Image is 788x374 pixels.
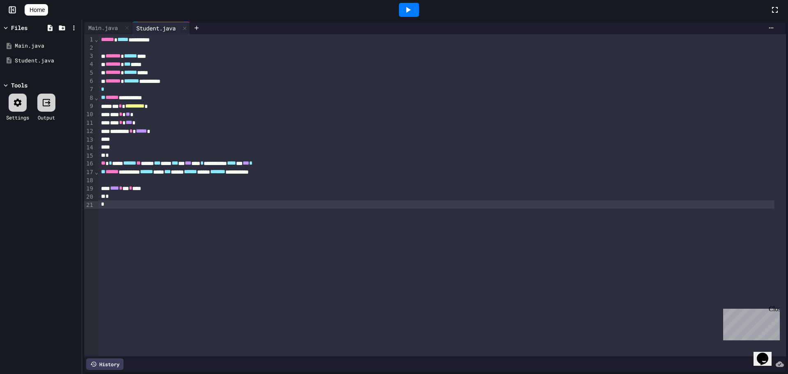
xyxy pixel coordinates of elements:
[86,358,124,370] div: History
[94,94,98,101] span: Fold line
[754,341,780,366] iframe: chat widget
[84,127,94,135] div: 12
[84,102,94,110] div: 9
[84,22,132,34] div: Main.java
[84,160,94,168] div: 16
[84,144,94,152] div: 14
[84,185,94,193] div: 19
[30,6,45,14] span: Home
[3,3,57,52] div: Chat with us now!Close
[84,60,94,69] div: 4
[84,136,94,144] div: 13
[132,24,180,32] div: Student.java
[6,114,29,121] div: Settings
[720,305,780,340] iframe: chat widget
[84,44,94,52] div: 2
[25,4,48,16] a: Home
[11,81,27,89] div: Tools
[84,36,94,44] div: 1
[94,169,98,175] span: Fold line
[84,52,94,60] div: 3
[84,152,94,160] div: 15
[11,23,27,32] div: Files
[84,168,94,177] div: 17
[84,110,94,119] div: 10
[84,177,94,185] div: 18
[15,57,79,65] div: Student.java
[84,77,94,85] div: 6
[84,119,94,127] div: 11
[132,22,190,34] div: Student.java
[84,94,94,102] div: 8
[84,85,94,94] div: 7
[94,36,98,43] span: Fold line
[84,193,94,201] div: 20
[84,23,122,32] div: Main.java
[15,42,79,50] div: Main.java
[84,69,94,77] div: 5
[84,201,94,209] div: 21
[38,114,55,121] div: Output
